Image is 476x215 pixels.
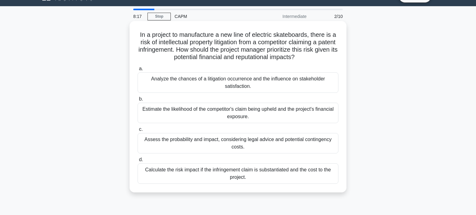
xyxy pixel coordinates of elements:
div: 8:17 [130,10,148,23]
div: CAPM [171,10,256,23]
div: Assess the probability and impact, considering legal advice and potential contingency costs. [138,133,338,153]
div: Estimate the likelihood of the competitor's claim being upheld and the project's financial exposure. [138,103,338,123]
span: a. [139,66,143,71]
span: d. [139,157,143,162]
span: c. [139,127,143,132]
div: Intermediate [256,10,310,23]
span: b. [139,96,143,101]
a: Stop [148,13,171,20]
div: Calculate the risk impact if the infringement claim is substantiated and the cost to the project. [138,163,338,184]
h5: In a project to manufacture a new line of electric skateboards, there is a risk of intellectual p... [137,31,339,61]
div: Analyze the chances of a litigation occurrence and the influence on stakeholder satisfaction. [138,72,338,93]
div: 2/10 [310,10,346,23]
